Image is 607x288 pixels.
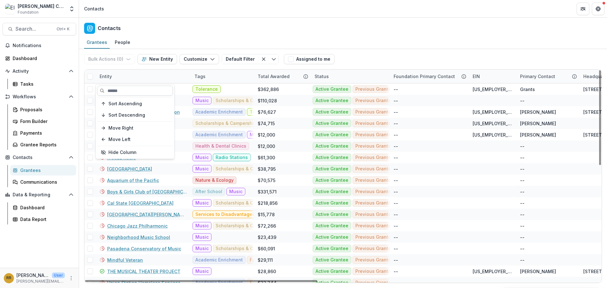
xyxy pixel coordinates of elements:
span: Active Grantee [316,98,348,103]
div: Entity [96,70,191,83]
div: $12,000 [258,143,275,150]
span: Active Grantee [316,280,348,285]
div: Foundation Primary Contact [390,70,469,83]
div: -- [394,268,398,275]
div: Data Report [20,216,71,223]
div: -- [394,211,398,218]
div: Primary Contact [516,73,559,80]
span: After School [195,189,222,194]
div: -- [520,177,524,184]
a: [GEOGRAPHIC_DATA] [107,166,152,172]
div: Communications [20,179,71,185]
div: Status [311,70,390,83]
div: -- [394,177,398,184]
button: Move Right [97,123,173,133]
span: Data & Reporting [13,192,66,198]
span: Sort Ascending [108,101,142,107]
span: Contacts [13,155,66,160]
a: Communications [10,177,76,187]
div: Tags [191,73,209,80]
button: Open Activity [3,66,76,76]
span: Tolerance [195,87,218,92]
div: Form Builder [20,118,71,125]
a: Pasadena Conservatory of Music [107,245,181,252]
div: $38,795 [258,166,276,172]
div: People [112,38,133,47]
button: Move Left [97,134,173,144]
button: Search... [3,23,76,35]
span: Activity [13,69,66,74]
span: Active Grantee [316,200,348,206]
div: $15,778 [258,211,275,218]
a: Proposals [10,104,76,115]
nav: breadcrumb [82,4,107,13]
span: Music [229,189,242,194]
span: Previous Grantee [355,132,394,138]
div: -- [394,166,398,172]
div: Contacts [84,5,104,12]
div: Status [311,73,333,80]
div: -- [520,154,524,161]
button: Open Data & Reporting [3,190,76,200]
div: -- [520,223,524,229]
span: Music [195,235,209,240]
div: $362,886 [258,86,279,93]
div: -- [394,257,398,263]
div: $110,028 [258,97,277,104]
div: -- [394,97,398,104]
div: -- [394,200,398,206]
p: [PERSON_NAME] [16,272,49,279]
span: Music [195,223,209,229]
span: Active Grantee [316,109,348,115]
div: EIN [469,70,516,83]
span: Previous Grantee [355,257,394,263]
a: Chicago Jazz Philharmonic [107,223,168,229]
span: Previous Grantee [355,87,394,92]
span: Academic Enrichment [195,257,243,263]
div: -- [394,223,398,229]
div: [PERSON_NAME] [520,120,556,127]
a: Mindful Veteran [107,257,143,263]
span: Active Grantee [316,246,348,251]
div: $70,575 [258,177,275,184]
a: Cal State [GEOGRAPHIC_DATA] [107,200,174,206]
span: Active Grantee [316,121,348,126]
span: Active Grantee [316,235,348,240]
div: -- [520,234,524,241]
button: Notifications [3,40,76,51]
div: -- [394,86,398,93]
div: $28,860 [258,268,276,275]
div: -- [394,154,398,161]
span: Active Grantee [316,257,348,263]
span: Services to Disadvantaged Youth [195,212,269,217]
a: Grantee Reports [10,139,76,150]
div: [US_EMPLOYER_IDENTIFICATION_NUMBER] [473,86,512,93]
span: Scholarships & Camperships [216,98,279,103]
button: Sort Ascending [97,99,173,109]
span: Search... [15,26,53,32]
span: Nature & Ecology [195,178,234,183]
span: Music [195,246,209,251]
a: THE MUSICAL THEATER PROJECT [107,268,181,275]
a: Form Builder [10,116,76,126]
img: Ella Fitzgerald Charitable Foundation [5,4,15,14]
a: Grantees [84,36,110,49]
div: Tasks [20,81,71,87]
button: Clear filter [259,54,269,64]
span: Academic Enrichment [195,132,243,138]
button: Get Help [592,3,604,15]
span: Previous Grantee [355,212,394,217]
div: $72,266 [258,223,276,229]
span: Active Grantee [316,87,348,92]
button: Open entity switcher [67,3,76,15]
span: Active Grantee [316,178,348,183]
button: Customize [180,54,219,64]
div: $23,439 [258,234,276,241]
div: Total Awarded [254,70,311,83]
div: Grants [520,86,535,93]
button: Hide Column [97,147,173,157]
div: [US_EMPLOYER_IDENTIFICATION_NUMBER] [473,268,512,275]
